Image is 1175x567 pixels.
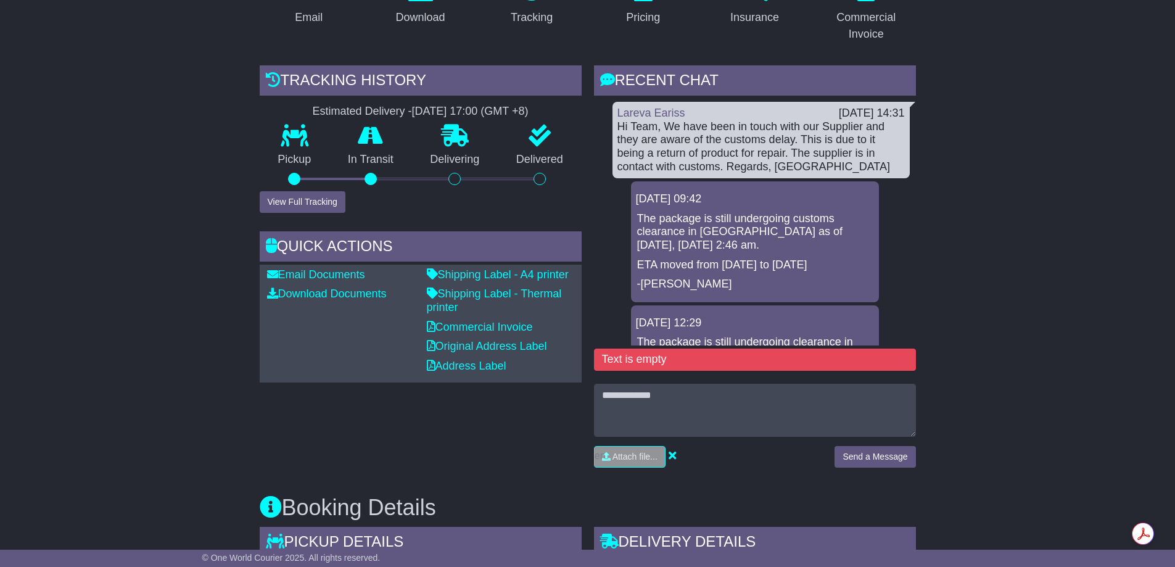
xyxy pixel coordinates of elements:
div: [DATE] 17:00 (GMT +8) [412,105,529,118]
p: -[PERSON_NAME] [637,278,873,291]
div: Text is empty [594,349,916,371]
div: Insurance [730,9,779,26]
div: Quick Actions [260,231,582,265]
a: Commercial Invoice [427,321,533,333]
div: Estimated Delivery - [260,105,582,118]
p: Delivered [498,153,582,167]
div: Tracking history [260,65,582,99]
button: Send a Message [835,446,915,468]
p: The package is still undergoing customs clearance in [GEOGRAPHIC_DATA] as of [DATE], [DATE] 2:46 am. [637,212,873,252]
div: Delivery Details [594,527,916,560]
a: Original Address Label [427,340,547,352]
p: In Transit [329,153,412,167]
a: Lareva Eariss [617,107,685,119]
div: [DATE] 09:42 [636,192,874,206]
div: Pickup Details [260,527,582,560]
div: Tracking [511,9,553,26]
div: [DATE] 14:31 [839,107,905,120]
span: © One World Courier 2025. All rights reserved. [202,553,381,563]
a: Email Documents [267,268,365,281]
p: Delivering [412,153,498,167]
p: Pickup [260,153,330,167]
div: Download [395,9,445,26]
div: RECENT CHAT [594,65,916,99]
div: Pricing [626,9,660,26]
a: Shipping Label - A4 printer [427,268,569,281]
p: ETA moved from [DATE] to [DATE] [637,259,873,272]
a: Shipping Label - Thermal printer [427,288,562,313]
a: Download Documents [267,288,387,300]
div: Hi Team, We have been in touch with our Supplier and they are aware of the customs delay. This is... [617,120,905,173]
div: Email [295,9,323,26]
h3: Booking Details [260,495,916,520]
p: The package is still undergoing clearance in [GEOGRAPHIC_DATA] as of [DATE] at 3:17 am. No revise... [637,336,873,376]
div: [DATE] 12:29 [636,317,874,330]
div: Commercial Invoice [825,9,908,43]
button: View Full Tracking [260,191,345,213]
a: Address Label [427,360,506,372]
